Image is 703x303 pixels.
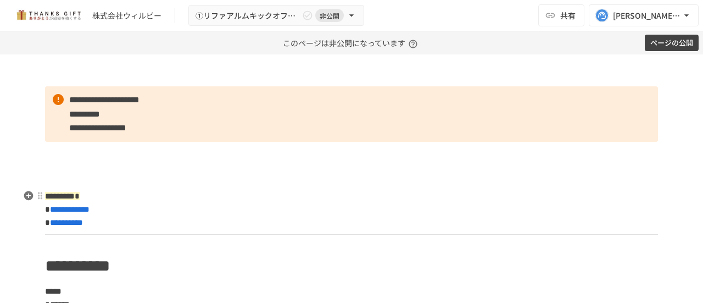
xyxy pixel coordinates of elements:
[283,31,421,54] p: このページは非公開になっています
[196,9,300,23] span: ①リファアルムキックオフmtg
[560,9,576,21] span: 共有
[13,7,83,24] img: mMP1OxWUAhQbsRWCurg7vIHe5HqDpP7qZo7fRoNLXQh
[92,10,161,21] div: 株式会社ウィルビー
[589,4,699,26] button: [PERSON_NAME][EMAIL_ADDRESS][DOMAIN_NAME]
[538,4,584,26] button: 共有
[613,9,681,23] div: [PERSON_NAME][EMAIL_ADDRESS][DOMAIN_NAME]
[315,10,344,21] span: 非公開
[188,5,364,26] button: ①リファアルムキックオフmtg非公開
[645,35,699,52] button: ページの公開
